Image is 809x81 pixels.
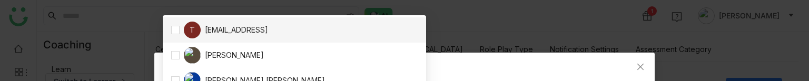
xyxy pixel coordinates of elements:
div: [PERSON_NAME] [184,47,264,64]
button: Close [626,53,655,81]
span: T [190,22,195,38]
img: 684fd8469a55a50394c15cc7 [184,47,201,64]
div: [EMAIL_ADDRESS] [184,22,268,38]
